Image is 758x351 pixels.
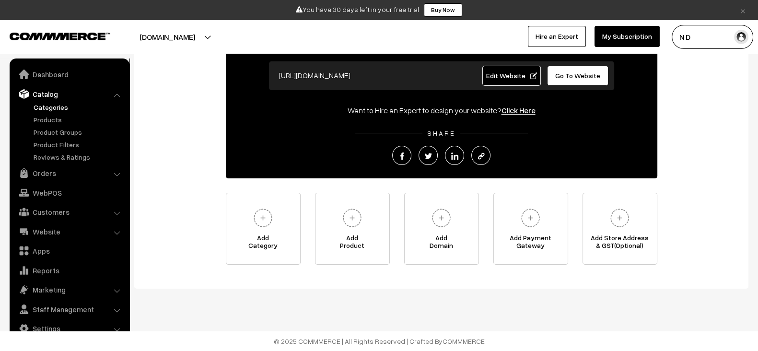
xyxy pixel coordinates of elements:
a: Go To Website [547,66,609,86]
a: WebPOS [12,184,126,201]
a: Products [31,115,126,125]
a: Marketing [12,281,126,298]
a: Catalog [12,85,126,103]
a: Hire an Expert [528,26,586,47]
div: Want to Hire an Expert to design your website? [226,105,657,116]
a: Orders [12,164,126,182]
a: Product Groups [31,127,126,137]
img: plus.svg [606,205,633,231]
button: [DOMAIN_NAME] [106,25,229,49]
a: Website [12,223,126,240]
a: Product Filters [31,140,126,150]
img: COMMMERCE [10,33,110,40]
span: Add Domain [405,234,478,253]
a: Buy Now [424,3,462,17]
a: Dashboard [12,66,126,83]
span: Add Category [226,234,300,253]
img: plus.svg [517,205,544,231]
span: Go To Website [555,71,600,80]
a: Settings [12,320,126,337]
a: AddDomain [404,193,479,265]
button: N D [672,25,753,49]
img: plus.svg [339,205,365,231]
a: Apps [12,242,126,259]
div: You have 30 days left in your free trial [3,3,755,17]
a: Reports [12,262,126,279]
a: Click Here [501,105,536,115]
a: Reviews & Ratings [31,152,126,162]
a: My Subscription [595,26,660,47]
img: plus.svg [250,205,276,231]
a: Edit Website [482,66,541,86]
a: Add PaymentGateway [493,193,568,265]
span: Add Store Address & GST(Optional) [583,234,657,253]
a: Add Store Address& GST(Optional) [583,193,657,265]
a: Customers [12,203,126,221]
span: SHARE [422,129,460,137]
img: user [734,30,748,44]
a: Staff Management [12,301,126,318]
a: AddProduct [315,193,390,265]
a: COMMMERCE [10,30,93,41]
span: Edit Website [486,71,537,80]
img: plus.svg [428,205,455,231]
a: AddCategory [226,193,301,265]
a: COMMMERCE [443,337,485,345]
span: Add Product [315,234,389,253]
a: Categories [31,102,126,112]
a: × [736,4,749,16]
span: Add Payment Gateway [494,234,568,253]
